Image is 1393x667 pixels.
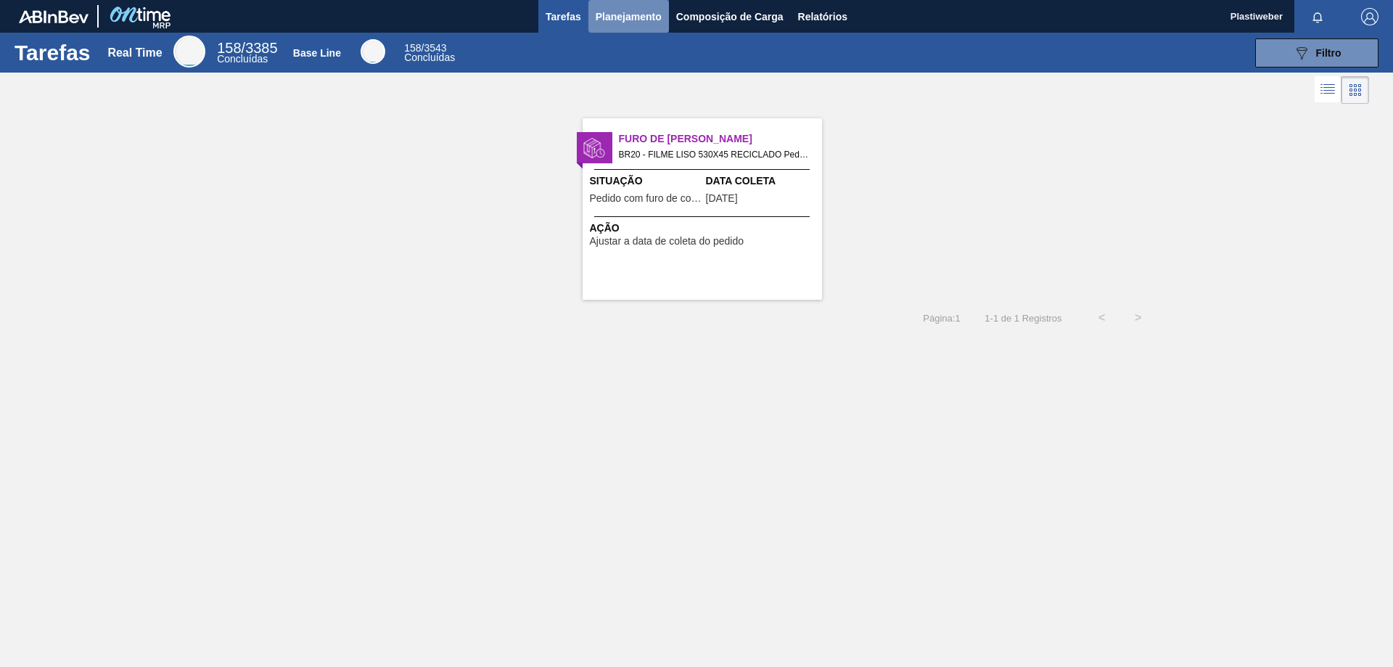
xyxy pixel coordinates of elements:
[217,53,268,65] span: Concluídas
[590,193,702,204] span: Pedido com furo de coleta
[404,44,455,62] div: Base Line
[173,36,205,67] div: Real Time
[404,52,455,63] span: Concluídas
[217,42,277,64] div: Real Time
[676,8,784,25] span: Composição de Carga
[1316,47,1341,59] span: Filtro
[404,42,421,54] span: 158
[982,313,1062,324] span: 1 - 1 de 1 Registros
[583,137,605,159] img: status
[1341,76,1369,104] div: Visão em Cards
[1361,8,1378,25] img: Logout
[217,40,277,56] span: / 3385
[590,236,744,247] span: Ajustar a data de coleta do pedido
[1315,76,1341,104] div: Visão em Lista
[217,40,241,56] span: 158
[590,221,818,236] span: Ação
[1255,38,1378,67] button: Filtro
[107,46,162,60] div: Real Time
[293,47,341,59] div: Base Line
[1294,7,1341,27] button: Notificações
[590,173,702,189] span: Situação
[1084,300,1120,336] button: <
[706,173,818,189] span: Data Coleta
[361,39,385,64] div: Base Line
[404,42,446,54] span: / 3543
[19,10,89,23] img: TNhmsLtSVTkK8tSr43FrP2fwEKptu5GPRR3wAAAABJRU5ErkJggg==
[923,313,960,324] span: Página : 1
[15,44,91,61] h1: Tarefas
[596,8,662,25] span: Planejamento
[546,8,581,25] span: Tarefas
[619,147,810,163] span: BR20 - FILME LISO 530X45 RECICLADO Pedido - 1966501
[706,193,738,204] span: 26/08/2025
[1120,300,1156,336] button: >
[798,8,847,25] span: Relatórios
[619,131,822,147] span: Furo de Coleta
